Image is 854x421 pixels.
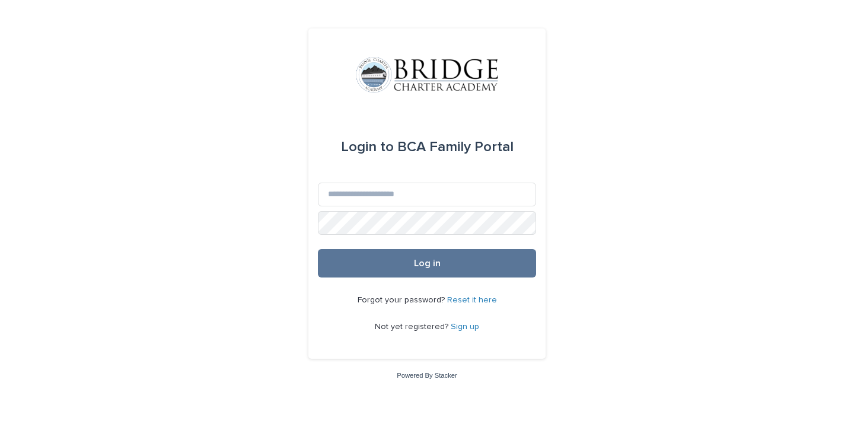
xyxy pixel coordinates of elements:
span: Login to [341,140,394,154]
img: V1C1m3IdTEidaUdm9Hs0 [356,57,498,93]
span: Forgot your password? [358,296,447,304]
button: Log in [318,249,536,278]
span: Log in [414,259,441,268]
span: Not yet registered? [375,323,451,331]
a: Powered By Stacker [397,372,457,379]
a: Sign up [451,323,479,331]
a: Reset it here [447,296,497,304]
div: BCA Family Portal [341,130,514,164]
